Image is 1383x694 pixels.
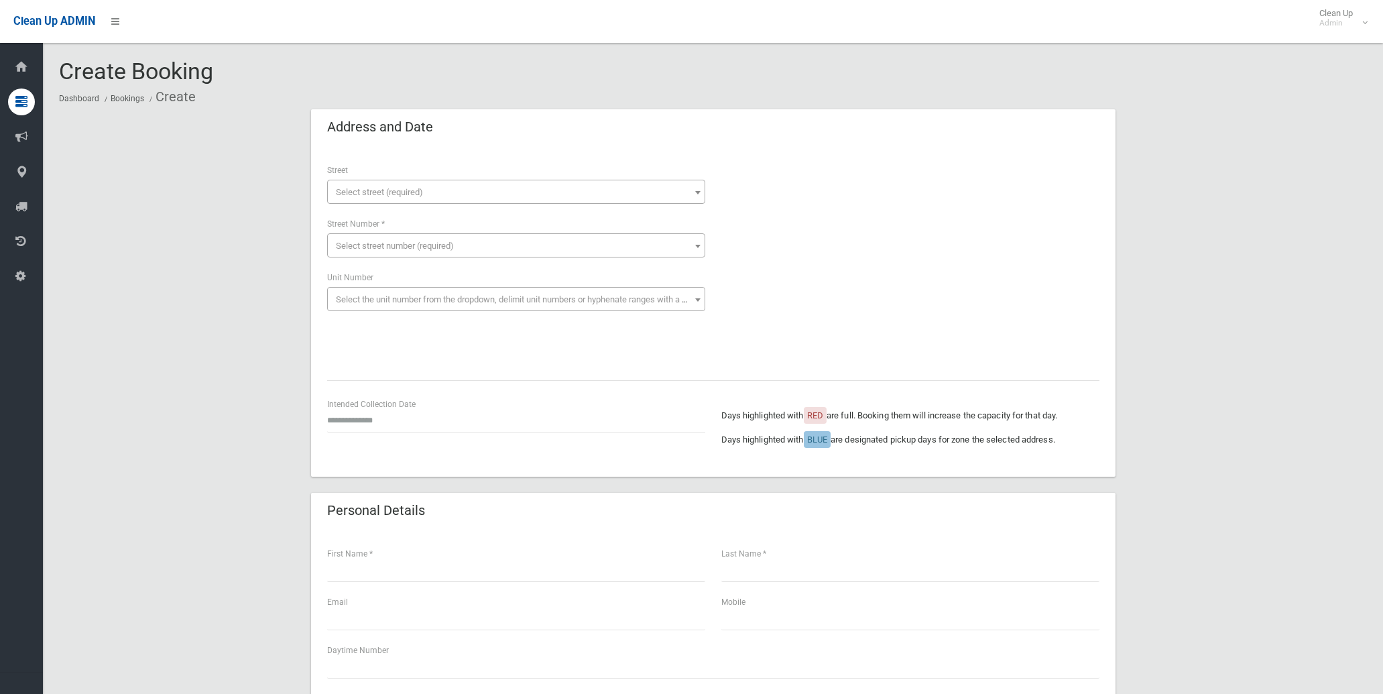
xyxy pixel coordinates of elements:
p: Days highlighted with are full. Booking them will increase the capacity for that day. [721,408,1099,424]
span: Select street (required) [336,187,423,197]
span: Select street number (required) [336,241,454,251]
p: Days highlighted with are designated pickup days for zone the selected address. [721,432,1099,448]
a: Dashboard [59,94,99,103]
span: Create Booking [59,58,213,84]
span: RED [807,410,823,420]
li: Create [146,84,196,109]
span: Clean Up [1313,8,1366,28]
span: BLUE [807,435,827,445]
span: Select the unit number from the dropdown, delimit unit numbers or hyphenate ranges with a comma [336,294,711,304]
a: Bookings [111,94,144,103]
header: Personal Details [311,498,441,524]
span: Clean Up ADMIN [13,15,95,27]
small: Admin [1319,18,1353,28]
header: Address and Date [311,114,449,140]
